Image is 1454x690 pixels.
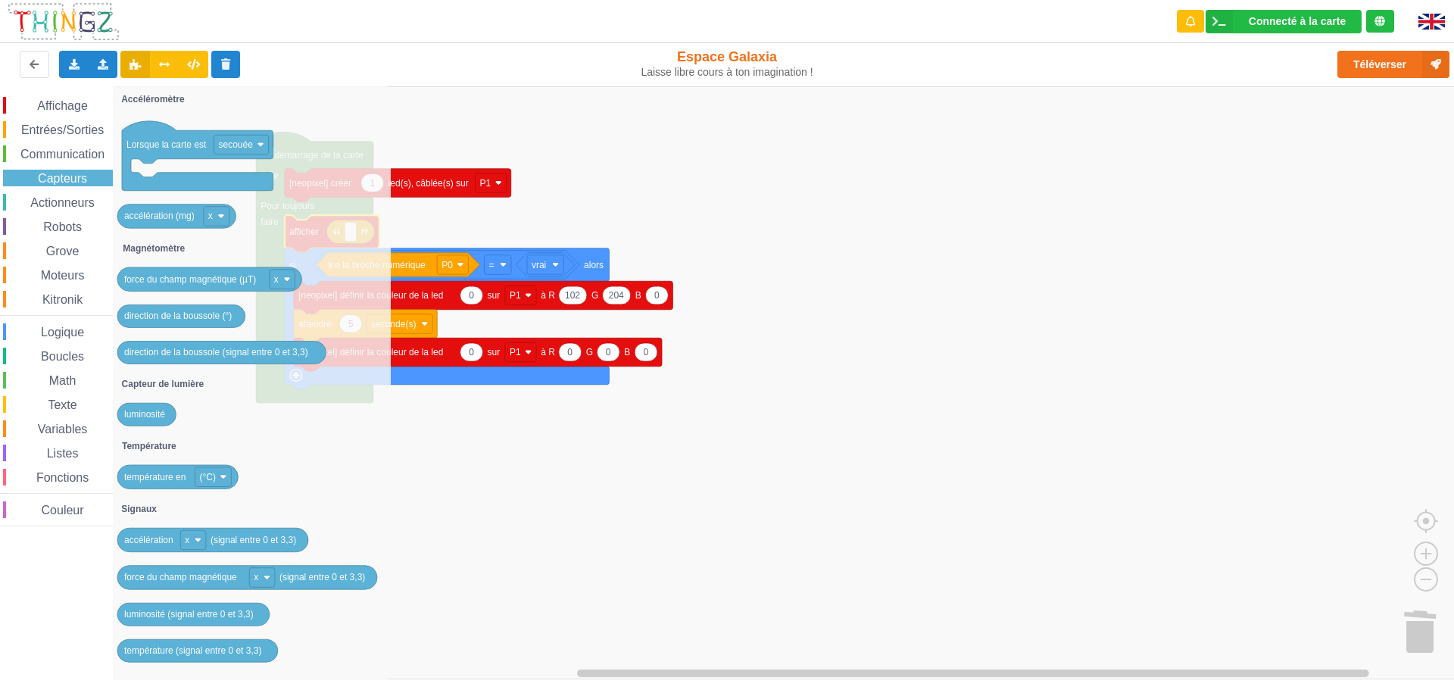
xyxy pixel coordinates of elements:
[124,535,173,545] text: accélération
[124,211,195,221] text: accélération (mg)
[36,423,90,436] span: Variables
[488,290,501,301] text: sur
[541,347,555,357] text: à R
[298,347,443,357] text: [neopixel] définir la couleur de la led
[601,66,854,79] div: Laisse libre cours à ton imagination !
[47,374,79,387] span: Math
[39,504,86,517] span: Couleur
[41,220,84,233] span: Robots
[122,441,176,451] text: Température
[28,196,97,209] span: Actionneurs
[208,211,213,221] text: x
[40,293,85,306] span: Kitronik
[567,347,573,357] text: 0
[635,290,641,301] text: B
[35,99,89,112] span: Affichage
[591,290,598,301] text: G
[586,347,593,357] text: G
[126,139,207,150] text: Lorsque la carte est
[371,318,416,329] text: seconde(s)
[654,290,660,301] text: 0
[199,472,215,482] text: (°C)
[606,347,611,357] text: 0
[34,471,91,484] span: Fonctions
[644,347,649,357] text: 0
[36,172,89,185] span: Capteurs
[124,311,232,321] text: direction de la boussole (°)
[279,572,365,582] text: (signal entre 0 et 3,3)
[124,645,261,656] text: température (signal entre 0 et 3,3)
[541,290,555,301] text: à R
[124,609,254,620] text: luminosité (signal entre 0 et 3,3)
[298,290,443,301] text: [neopixel] définir la couleur de la led
[479,177,491,188] text: P1
[122,379,204,389] text: Capteur de lumière
[469,290,474,301] text: 0
[45,447,81,460] span: Listes
[19,123,106,136] span: Entrées/Sorties
[601,48,854,79] div: Espace Galaxia
[123,243,185,254] text: Magnétomètre
[124,409,165,420] text: luminosité
[185,535,189,545] text: x
[254,572,258,582] text: x
[39,326,86,339] span: Logique
[124,572,237,582] text: force du champ magnétique
[121,94,185,105] text: Accéléromètre
[124,274,256,285] text: force du champ magnétique (µT)
[510,347,521,357] text: P1
[488,259,494,270] text: =
[44,245,82,258] span: Grove
[7,2,120,42] img: thingz_logo.png
[274,274,279,285] text: x
[1337,51,1449,78] button: Téléverser
[124,472,186,482] text: température en
[218,139,253,150] text: secouée
[211,535,296,545] text: (signal entre 0 et 3,3)
[584,259,604,270] text: alors
[442,259,453,270] text: P0
[1206,10,1362,33] div: Ta base fonctionne bien !
[532,259,546,270] text: vrai
[388,177,469,188] text: led(s), câblée(s) sur
[45,398,79,411] span: Texte
[18,148,107,161] span: Communication
[624,347,630,357] text: B
[1249,16,1346,27] div: Connecté à la carte
[488,347,501,357] text: sur
[565,290,580,301] text: 102
[39,350,86,363] span: Boucles
[124,347,308,357] text: direction de la boussole (signal entre 0 et 3,3)
[121,504,157,514] text: Signaux
[510,290,521,301] text: P1
[609,290,624,301] text: 204
[1418,14,1445,30] img: gb.png
[469,347,474,357] text: 0
[39,269,87,282] span: Moteurs
[1366,10,1394,33] div: Tu es connecté au serveur de création de Thingz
